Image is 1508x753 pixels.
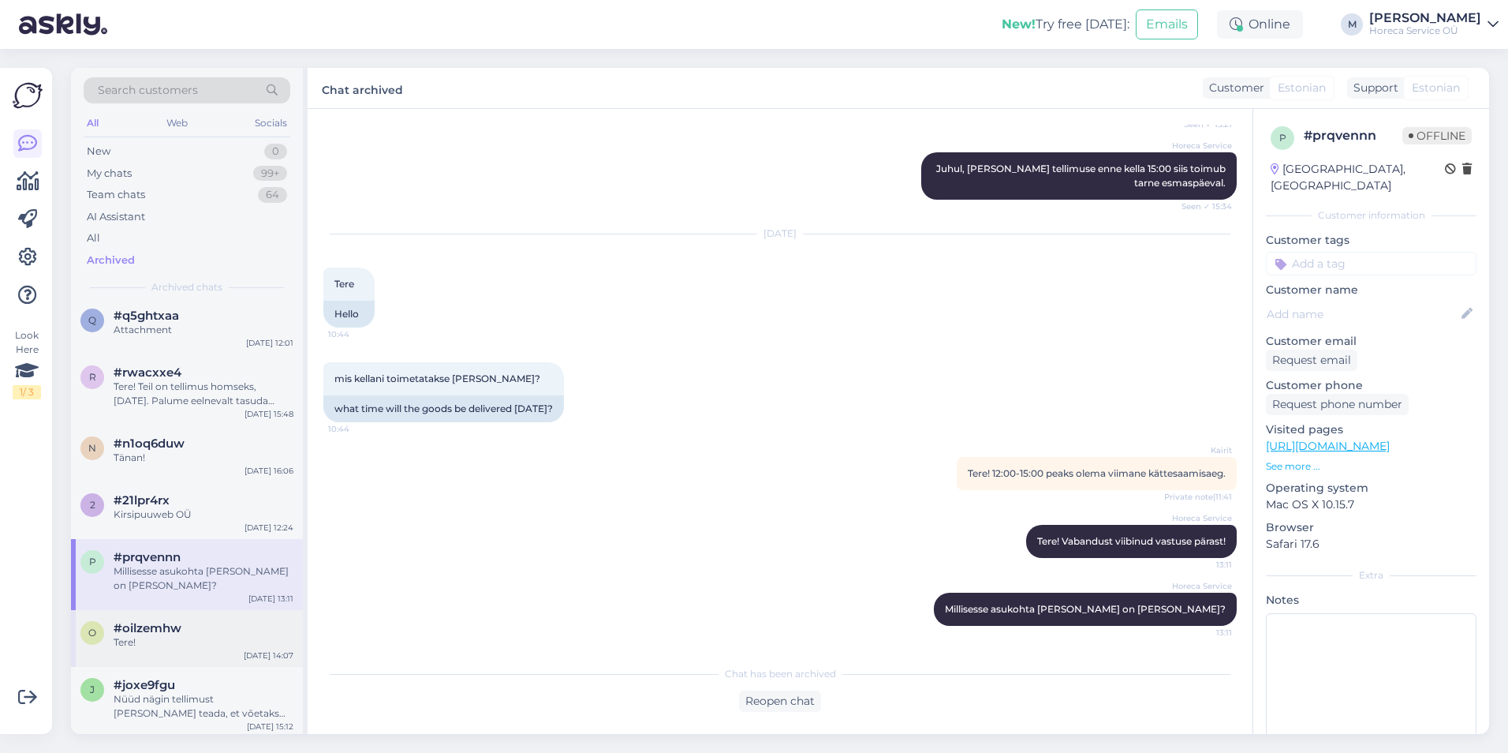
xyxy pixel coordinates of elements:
span: Seen ✓ 15:34 [1173,200,1232,212]
div: 0 [264,144,287,159]
span: Archived chats [151,280,222,294]
div: New [87,144,110,159]
span: Private note | 11:41 [1164,491,1232,503]
div: Attachment [114,323,293,337]
span: Estonian [1278,80,1326,96]
span: Search customers [98,82,198,99]
div: [DATE] 15:48 [244,408,293,420]
span: 2 [90,499,95,511]
p: Visited pages [1266,421,1476,438]
span: p [89,556,96,568]
span: Horeca Service [1172,512,1232,524]
div: Horeca Service OÜ [1369,24,1481,37]
span: o [88,627,96,639]
div: 99+ [253,166,287,182]
span: Horeca Service [1172,140,1232,152]
div: M [1341,13,1363,36]
span: 13:11 [1173,627,1232,639]
div: [DATE] 16:06 [244,465,293,477]
span: Estonian [1412,80,1460,96]
div: Millisesse asukohta [PERSON_NAME] on [PERSON_NAME]? [114,564,293,593]
span: #n1oq6duw [114,436,185,451]
span: p [1279,132,1286,144]
div: Customer information [1266,208,1476,223]
div: [DATE] 12:01 [246,337,293,349]
input: Add a tag [1266,252,1476,275]
div: Tere! Teil on tellimus homseks, [DATE]. Palume eelnevalt tasuda võlgnevus 286,11€, et saaksime [P... [114,380,293,408]
p: Customer name [1266,282,1476,298]
div: Request phone number [1266,394,1409,415]
span: #oilzemhw [114,621,181,635]
p: Operating system [1266,480,1476,496]
div: Socials [252,113,290,133]
span: Kairit [1173,444,1232,456]
div: [PERSON_NAME] [1369,12,1481,24]
div: [DATE] 13:11 [248,593,293,605]
span: #prqvennn [114,550,181,564]
span: Offline [1402,127,1472,144]
p: Notes [1266,592,1476,609]
span: Tere [334,278,354,290]
div: AI Assistant [87,209,145,225]
div: [DATE] 12:24 [244,522,293,534]
div: what time will the goods be delivered [DATE]? [323,395,564,422]
span: mis kellani toimetatakse [PERSON_NAME]? [334,373,540,384]
div: Extra [1266,568,1476,583]
span: #rwacxxe4 [114,365,181,380]
input: Add name [1267,305,1458,323]
a: [PERSON_NAME]Horeca Service OÜ [1369,12,1499,37]
div: 1 / 3 [13,385,41,399]
b: New! [1002,17,1036,32]
div: Tere! [114,635,293,650]
p: See more ... [1266,459,1476,474]
div: # prqvennn [1304,126,1402,145]
div: Team chats [87,187,145,203]
div: [DATE] 14:07 [244,650,293,661]
span: n [88,442,96,454]
button: Emails [1136,9,1198,39]
label: Chat archived [322,77,403,99]
div: Archived [87,253,135,268]
div: All [87,230,100,246]
span: q [88,314,96,326]
div: Try free [DATE]: [1002,15,1129,34]
div: Nüüd nägin tellimust [PERSON_NAME] teada, et võetaks lillkapsas välja. [114,692,293,721]
div: [DATE] 15:12 [247,721,293,732]
span: r [89,371,96,383]
div: Support [1347,80,1398,96]
p: Browser [1266,519,1476,536]
div: [GEOGRAPHIC_DATA], [GEOGRAPHIC_DATA] [1271,161,1445,194]
p: Safari 17.6 [1266,536,1476,553]
div: My chats [87,166,132,182]
p: Customer phone [1266,377,1476,394]
span: 13:11 [1173,559,1232,571]
span: Chat has been archived [725,667,836,681]
span: Tere! Vabandust viibinud vastuse pärast! [1037,535,1226,547]
div: Online [1217,10,1303,39]
div: Look Here [13,328,41,399]
div: Web [163,113,191,133]
span: #21lpr4rx [114,493,170,508]
p: Customer tags [1266,232,1476,249]
span: Tere! 12:00-15:00 peaks olema viimane kättesaamisaeg. [968,467,1226,479]
div: Reopen chat [739,691,821,712]
span: Horeca Service [1172,580,1232,592]
span: Millisesse asukohta [PERSON_NAME] on [PERSON_NAME]? [945,603,1226,615]
span: 10:44 [328,423,387,435]
span: #joxe9fgu [114,678,175,692]
div: Hello [323,301,375,328]
p: Customer email [1266,333,1476,350]
div: 64 [258,187,287,203]
a: [URL][DOMAIN_NAME] [1266,439,1390,453]
p: Mac OS X 10.15.7 [1266,496,1476,513]
div: Request email [1266,350,1357,371]
div: Tänan! [114,451,293,465]
span: j [90,684,95,695]
img: Askly Logo [13,81,43,111]
span: #q5ghtxaa [114,309,179,323]
div: All [84,113,102,133]
span: Seen ✓ 15:21 [1173,118,1232,130]
div: Customer [1203,80,1264,96]
span: Juhul, [PERSON_NAME] tellimuse enne kella 15:00 siis toimub tarne esmaspäeval. [936,163,1228,189]
div: Kirsipuuweb OÜ [114,508,293,522]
